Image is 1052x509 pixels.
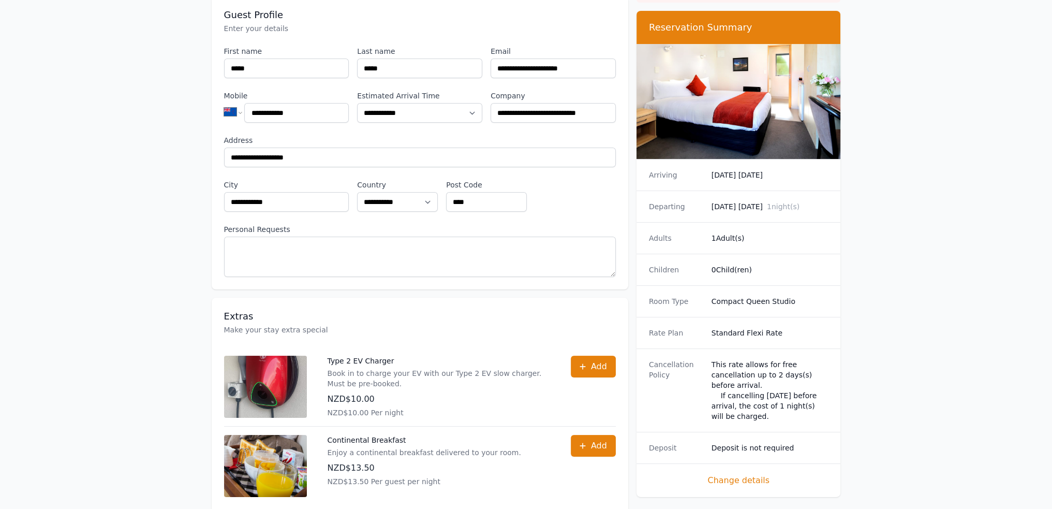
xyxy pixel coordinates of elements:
[712,265,828,275] dd: 0 Child(ren)
[636,44,841,159] img: Compact Queen Studio
[591,360,607,373] span: Add
[224,325,616,335] p: Make your stay extra special
[649,233,703,243] dt: Adults
[224,135,616,146] label: Address
[328,408,550,418] p: NZD$10.00 Per night
[491,46,616,56] label: Email
[328,356,550,366] p: Type 2 EV Charger
[224,435,307,497] img: Continental Breakfast
[224,224,616,235] label: Personal Requests
[649,328,703,338] dt: Rate Plan
[712,359,828,421] div: This rate allows for free cancellation up to 2 days(s) before arrival. If cancelling [DATE] befor...
[328,476,521,487] p: NZD$13.50 Per guest per night
[328,368,550,389] p: Book in to charge your EV with our Type 2 EV slow charger. Must be pre-booked.
[328,393,550,405] p: NZD$10.00
[224,310,616,323] h3: Extras
[224,180,349,190] label: City
[224,356,307,418] img: Type 2 EV Charger
[446,180,527,190] label: Post Code
[712,296,828,307] dd: Compact Queen Studio
[328,462,521,474] p: NZD$13.50
[357,91,482,101] label: Estimated Arrival Time
[357,46,482,56] label: Last name
[649,265,703,275] dt: Children
[224,23,616,34] p: Enter your details
[712,170,828,180] dd: [DATE] [DATE]
[491,91,616,101] label: Company
[357,180,438,190] label: Country
[649,201,703,212] dt: Departing
[649,359,703,421] dt: Cancellation Policy
[571,356,616,377] button: Add
[712,201,828,212] dd: [DATE] [DATE]
[224,46,349,56] label: First name
[767,202,799,211] span: 1 night(s)
[712,233,828,243] dd: 1 Adult(s)
[649,170,703,180] dt: Arriving
[571,435,616,457] button: Add
[649,296,703,307] dt: Room Type
[224,91,349,101] label: Mobile
[328,447,521,458] p: Enjoy a continental breakfast delivered to your room.
[224,9,616,21] h3: Guest Profile
[649,21,828,34] h3: Reservation Summary
[649,474,828,487] span: Change details
[591,440,607,452] span: Add
[649,443,703,453] dt: Deposit
[712,328,828,338] dd: Standard Flexi Rate
[328,435,521,445] p: Continental Breakfast
[712,443,828,453] dd: Deposit is not required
